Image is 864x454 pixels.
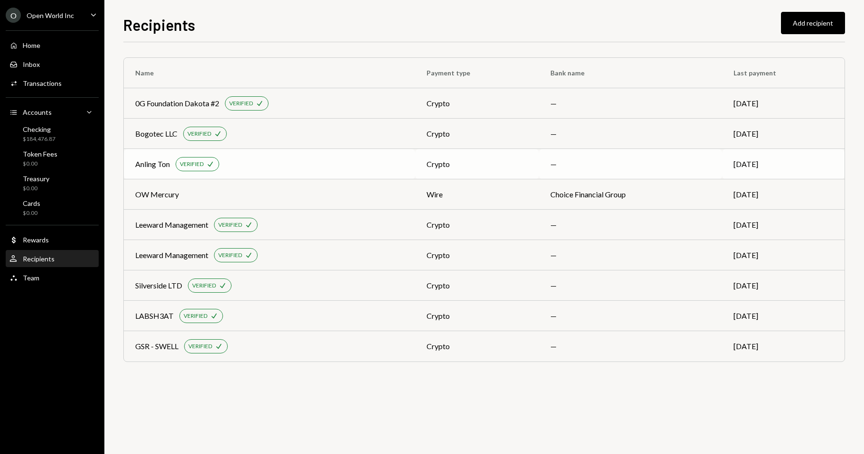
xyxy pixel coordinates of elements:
a: Inbox [6,56,99,73]
div: Checking [23,125,56,133]
h1: Recipients [123,15,195,34]
div: Silverside LTD [135,280,182,291]
a: Treasury$0.00 [6,172,99,195]
td: — [539,270,722,301]
a: Rewards [6,231,99,248]
th: Bank name [539,58,722,88]
div: LABSH3AT [135,310,174,322]
td: — [539,88,722,119]
div: Token Fees [23,150,57,158]
div: $0.00 [23,160,57,168]
div: crypto [427,250,528,261]
td: Choice Financial Group [539,179,722,210]
div: Treasury [23,175,49,183]
div: Cards [23,199,40,207]
div: Recipients [23,255,55,263]
div: OW Mercury [135,189,179,200]
a: Accounts [6,103,99,120]
div: 0G Foundation Dakota #2 [135,98,219,109]
a: Cards$0.00 [6,196,99,219]
div: Leeward Management [135,219,208,231]
div: Team [23,274,39,282]
div: Rewards [23,236,49,244]
div: Anling Ton [135,158,170,170]
div: Open World Inc [27,11,74,19]
div: crypto [427,280,528,291]
td: — [539,240,722,270]
td: [DATE] [722,270,845,301]
div: Transactions [23,79,62,87]
td: [DATE] [722,119,845,149]
td: — [539,119,722,149]
td: [DATE] [722,210,845,240]
td: — [539,149,722,179]
td: [DATE] [722,331,845,361]
th: Payment type [415,58,539,88]
div: Accounts [23,108,52,116]
td: [DATE] [722,179,845,210]
div: crypto [427,128,528,139]
div: $184,476.87 [23,135,56,143]
div: Leeward Management [135,250,208,261]
th: Name [124,58,415,88]
div: Inbox [23,60,40,68]
div: $0.00 [23,185,49,193]
div: VERIFIED [218,251,242,259]
div: O [6,8,21,23]
div: VERIFIED [188,343,212,351]
div: crypto [427,158,528,170]
div: $0.00 [23,209,40,217]
div: Bogotec LLC [135,128,177,139]
div: Home [23,41,40,49]
div: VERIFIED [229,100,253,108]
div: VERIFIED [192,282,216,290]
a: Team [6,269,99,286]
div: crypto [427,98,528,109]
a: Transactions [6,74,99,92]
div: GSR - SWELL [135,341,178,352]
th: Last payment [722,58,845,88]
div: wire [427,189,528,200]
td: — [539,210,722,240]
td: [DATE] [722,301,845,331]
div: crypto [427,219,528,231]
button: Add recipient [781,12,845,34]
td: [DATE] [722,240,845,270]
td: — [539,301,722,331]
div: VERIFIED [218,221,242,229]
td: [DATE] [722,149,845,179]
div: VERIFIED [184,312,207,320]
a: Recipients [6,250,99,267]
div: VERIFIED [180,160,204,168]
div: crypto [427,341,528,352]
td: — [539,331,722,361]
a: Home [6,37,99,54]
a: Token Fees$0.00 [6,147,99,170]
td: [DATE] [722,88,845,119]
a: Checking$184,476.87 [6,122,99,145]
div: crypto [427,310,528,322]
div: VERIFIED [187,130,211,138]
